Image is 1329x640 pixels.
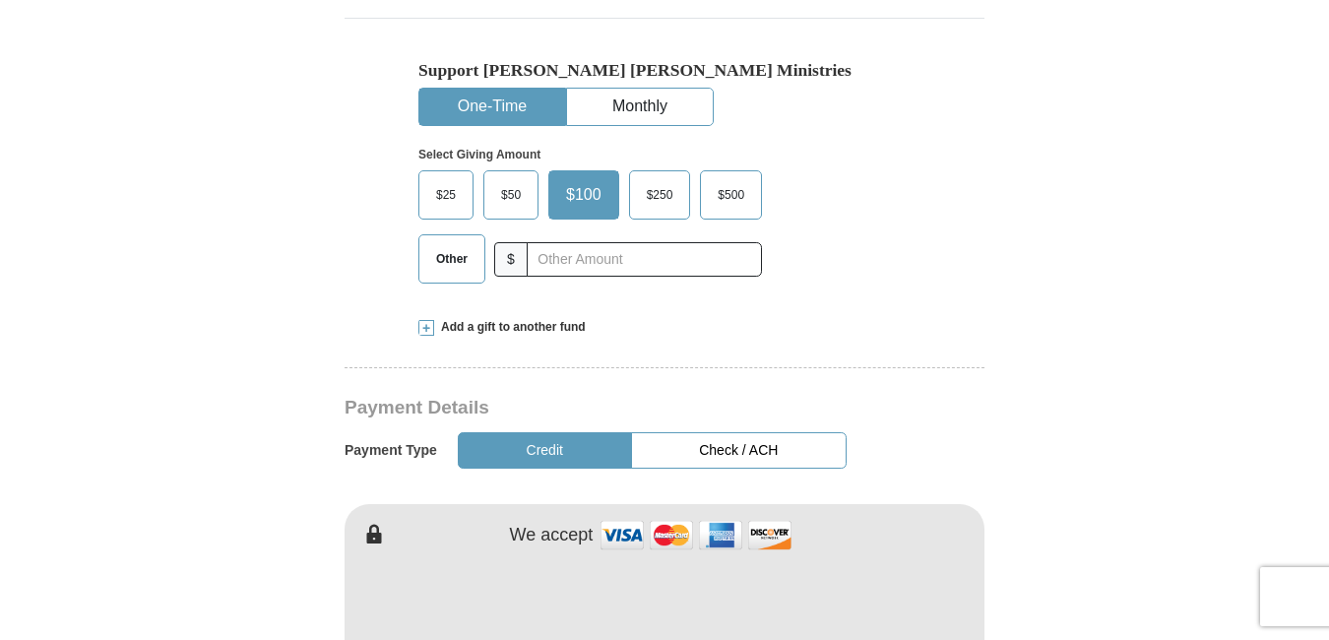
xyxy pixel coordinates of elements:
h5: Support [PERSON_NAME] [PERSON_NAME] Ministries [418,60,911,81]
span: Add a gift to another fund [434,319,586,336]
h5: Payment Type [345,442,437,459]
h4: We accept [510,525,594,546]
strong: Select Giving Amount [418,148,540,161]
input: Other Amount [527,242,762,277]
span: Other [426,244,477,274]
span: $250 [637,180,683,210]
button: Monthly [567,89,713,125]
button: Check / ACH [631,432,847,469]
span: $ [494,242,528,277]
button: Credit [458,432,632,469]
h3: Payment Details [345,397,847,419]
span: $25 [426,180,466,210]
span: $50 [491,180,531,210]
img: credit cards accepted [598,514,794,556]
button: One-Time [419,89,565,125]
span: $500 [708,180,754,210]
span: $100 [556,180,611,210]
